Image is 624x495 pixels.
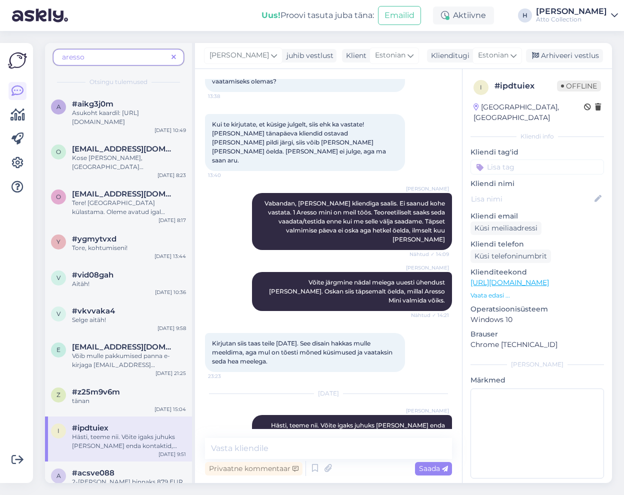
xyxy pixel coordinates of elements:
[406,264,449,271] span: [PERSON_NAME]
[72,234,116,243] span: #ygmytvxd
[72,154,144,188] span: Kose [PERSON_NAME], [GEOGRAPHIC_DATA][PERSON_NAME]: [URL][DOMAIN_NAME]
[470,211,604,221] p: Kliendi email
[72,244,127,251] span: Tore, kohtumiseni!
[208,92,245,100] span: 13:38
[155,369,186,377] div: [DATE] 21:25
[494,80,557,92] div: # ipdtuiex
[72,387,120,396] span: #z25m9v6m
[526,49,603,62] div: Arhiveeri vestlus
[536,7,607,15] div: [PERSON_NAME]
[518,8,532,22] div: H
[209,50,269,61] span: [PERSON_NAME]
[72,478,183,485] span: 2-[PERSON_NAME] hinnaks 879 EUR
[409,250,449,258] span: Nähtud ✓ 14:09
[470,339,604,350] p: Chrome [TECHNICAL_ID]
[470,249,551,263] div: Küsi telefoninumbrit
[480,83,482,91] span: i
[157,171,186,179] div: [DATE] 8:23
[470,329,604,339] p: Brauser
[56,274,60,281] span: v
[557,80,601,91] span: Offline
[72,433,177,458] span: Hästi, teeme nii. Võite igaks juhuks [PERSON_NAME] enda kontaktid, saan siis ise teada anda kui
[471,193,592,204] input: Lisa nimi
[56,103,61,110] span: a
[478,50,508,61] span: Estonian
[264,199,446,243] span: Vabandan, [PERSON_NAME] kliendiga saalis. Ei saanud kohe vastata. 1 Aresso mini on meil töös. Teo...
[72,99,113,108] span: #aikg3j0m
[470,304,604,314] p: Operatsioonisüsteem
[72,270,113,279] span: #vid08gah
[56,346,60,353] span: E
[470,314,604,325] p: Windows 10
[72,199,165,224] span: Tere! [GEOGRAPHIC_DATA] külastama. Oleme avatud igal tööpäeval 9.00-16.30
[208,372,245,380] span: 23:23
[8,51,27,70] img: Askly Logo
[56,310,60,317] span: v
[470,267,604,277] p: Klienditeekond
[205,389,452,398] div: [DATE]
[72,189,176,198] span: Orav.maarja@gmail.com
[57,427,59,434] span: i
[72,397,89,404] span: tänan
[470,360,604,369] div: [PERSON_NAME]
[205,462,302,475] div: Privaatne kommentaar
[427,50,469,61] div: Klienditugi
[473,102,584,123] div: [GEOGRAPHIC_DATA], [GEOGRAPHIC_DATA]
[62,52,84,61] span: aresso
[154,126,186,134] div: [DATE] 10:49
[72,109,139,125] span: Asukoht kaardil: [URL][DOMAIN_NAME]
[56,193,61,200] span: O
[72,352,170,377] span: Võib mulle pakkumised panna e-kirjaga [EMAIL_ADDRESS][DOMAIN_NAME]
[265,421,446,447] span: Hästi, teeme nii. Võite igaks juhuks [PERSON_NAME] enda kontaktid, saan siis ise teada anda kui [...
[56,472,61,479] span: a
[433,6,494,24] div: Aktiivne
[406,407,449,414] span: [PERSON_NAME]
[419,464,448,473] span: Saada
[72,280,89,287] span: Aitäh!
[157,324,186,332] div: [DATE] 9:58
[56,148,61,155] span: O
[342,50,366,61] div: Klient
[72,144,176,153] span: Orav.maarja@gmail.com
[470,239,604,249] p: Kliendi telefon
[470,147,604,157] p: Kliendi tag'id
[261,9,374,21] div: Proovi tasuta juba täna:
[158,216,186,224] div: [DATE] 8:17
[72,306,115,315] span: #vkvvaka4
[56,238,60,245] span: y
[375,50,405,61] span: Estonian
[470,291,604,300] p: Vaata edasi ...
[470,278,549,287] a: [URL][DOMAIN_NAME]
[72,342,176,351] span: Eret.puvi@gmail.com
[154,405,186,413] div: [DATE] 15:04
[72,316,106,323] span: Selge aitäh!
[470,132,604,141] div: Kliendi info
[212,339,394,365] span: Kirjutan siis taas teile [DATE]. See disain hakkas mulle meeldima, aga mul on tõesti mõned küsimu...
[154,252,186,260] div: [DATE] 13:44
[536,15,607,23] div: Atto Collection
[56,391,60,398] span: z
[470,178,604,189] p: Kliendi nimi
[155,288,186,296] div: [DATE] 10:36
[536,7,618,23] a: [PERSON_NAME]Atto Collection
[282,50,333,61] div: juhib vestlust
[470,375,604,385] p: Märkmed
[261,10,280,20] b: Uus!
[72,423,108,432] span: #ipdtuiex
[72,468,114,477] span: #acsve088
[212,120,387,164] span: Kui te kirjutate, et küsige julgelt, siis ehk ka vastate! [PERSON_NAME] tänapäeva kliendid ostava...
[378,6,421,25] button: Emailid
[470,221,541,235] div: Küsi meiliaadressi
[208,171,245,179] span: 13:40
[158,450,186,458] div: [DATE] 9:51
[406,185,449,192] span: [PERSON_NAME]
[89,77,147,86] span: Otsingu tulemused
[470,159,604,174] input: Lisa tag
[411,311,449,319] span: Nähtud ✓ 14:21
[269,278,446,304] span: Võite järgmine nädal meiega uuesti ühendust [PERSON_NAME]. Oskan siis täpsemalt öelda, millal Are...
